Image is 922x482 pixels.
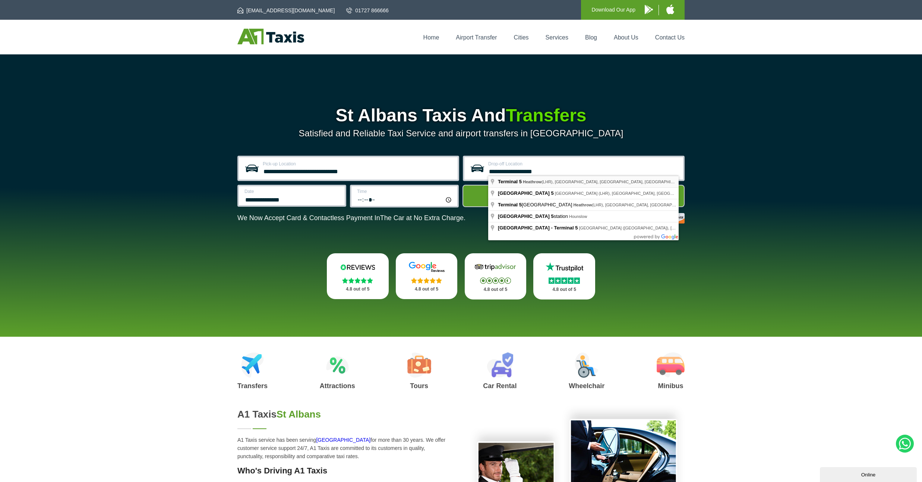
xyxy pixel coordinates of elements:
[237,29,304,44] img: A1 Taxis St Albans LTD
[820,466,918,482] iframe: chat widget
[342,278,373,283] img: Stars
[666,4,674,14] img: A1 Taxis iPhone App
[335,285,381,294] p: 4.8 out of 5
[657,352,685,378] img: Minibus
[614,34,638,41] a: About Us
[573,203,592,207] span: Heathrow
[473,261,518,273] img: Tripadvisor
[591,5,635,15] p: Download Our App
[462,185,685,207] button: Get Quote
[335,261,380,273] img: Reviews.io
[465,253,527,299] a: Tripadvisor Stars 4.8 out of 5
[237,214,465,222] p: We Now Accept Card & Contactless Payment In
[241,352,264,378] img: Airport Transfers
[483,383,517,389] h3: Car Rental
[514,34,529,41] a: Cities
[498,202,573,207] span: [GEOGRAPHIC_DATA]
[277,409,321,420] span: St Albans
[327,253,389,299] a: Reviews.io Stars 4.8 out of 5
[487,352,513,378] img: Car Rental
[237,7,335,14] a: [EMAIL_ADDRESS][DOMAIN_NAME]
[404,261,449,273] img: Google
[569,383,604,389] h3: Wheelchair
[411,278,442,283] img: Stars
[320,383,355,389] h3: Attractions
[380,214,465,222] span: The Car at No Extra Charge.
[346,7,389,14] a: 01727 866666
[396,253,458,299] a: Google Stars 4.8 out of 5
[549,278,580,284] img: Stars
[237,409,452,420] h2: A1 Taxis
[585,34,597,41] a: Blog
[456,34,497,41] a: Airport Transfer
[655,34,685,41] a: Contact Us
[533,253,595,299] a: Trustpilot Stars 4.8 out of 5
[316,437,370,443] a: [GEOGRAPHIC_DATA]
[657,383,685,389] h3: Minibus
[555,191,745,196] span: [GEOGRAPHIC_DATA] (LHR), [GEOGRAPHIC_DATA], [GEOGRAPHIC_DATA], [GEOGRAPHIC_DATA]
[480,278,511,284] img: Stars
[407,352,431,378] img: Tours
[523,180,687,184] span: (LHR), [GEOGRAPHIC_DATA], [GEOGRAPHIC_DATA], [GEOGRAPHIC_DATA]
[575,352,599,378] img: Wheelchair
[237,436,452,460] p: A1 Taxis service has been serving for more than 30 years. We offer customer service support 24/7,...
[423,34,439,41] a: Home
[326,352,349,378] img: Attractions
[357,189,453,194] label: Time
[488,162,679,166] label: Drop-off Location
[237,466,452,476] h3: Who's Driving A1 Taxis
[244,189,340,194] label: Date
[523,180,541,184] span: Heathrow
[498,213,569,219] span: station
[473,285,518,294] p: 4.8 out of 5
[404,285,449,294] p: 4.8 out of 5
[498,179,522,184] span: Terminal 5
[506,105,586,125] span: Transfers
[263,162,453,166] label: Pick-up Location
[542,261,587,273] img: Trustpilot
[498,202,522,207] span: Terminal 5
[645,5,653,14] img: A1 Taxis Android App
[498,225,578,231] span: [GEOGRAPHIC_DATA] - Terminal 5
[573,203,693,207] span: (LHR), [GEOGRAPHIC_DATA], [GEOGRAPHIC_DATA]
[407,383,431,389] h3: Tours
[546,34,568,41] a: Services
[541,285,587,294] p: 4.8 out of 5
[569,214,587,219] span: Hounslow
[579,226,758,230] span: [GEOGRAPHIC_DATA] ([GEOGRAPHIC_DATA]), [GEOGRAPHIC_DATA], [GEOGRAPHIC_DATA]
[498,213,554,219] span: [GEOGRAPHIC_DATA] 5
[498,190,554,196] span: [GEOGRAPHIC_DATA] 5
[237,128,685,139] p: Satisfied and Reliable Taxi Service and airport transfers in [GEOGRAPHIC_DATA]
[237,107,685,124] h1: St Albans Taxis And
[237,383,268,389] h3: Transfers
